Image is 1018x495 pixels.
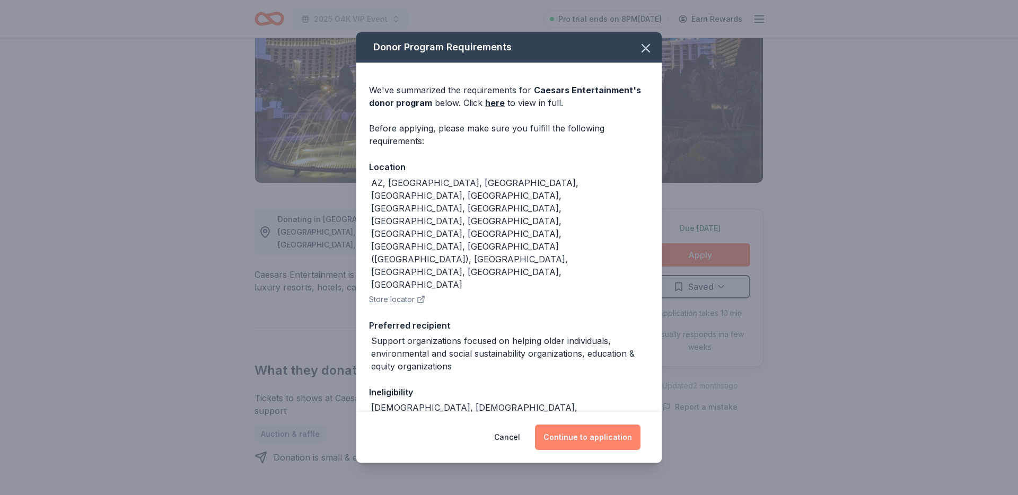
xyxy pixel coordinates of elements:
[371,401,649,490] div: [DEMOGRAPHIC_DATA], [DEMOGRAPHIC_DATA], [DEMOGRAPHIC_DATA] or other religious organizations (unle...
[369,319,649,332] div: Preferred recipient
[371,334,649,373] div: Support organizations focused on helping older individuals, environmental and social sustainabili...
[369,293,425,306] button: Store locator
[485,96,505,109] a: here
[369,84,649,109] div: We've summarized the requirements for below. Click to view in full.
[369,160,649,174] div: Location
[535,425,640,450] button: Continue to application
[494,425,520,450] button: Cancel
[371,176,649,291] div: AZ, [GEOGRAPHIC_DATA], [GEOGRAPHIC_DATA], [GEOGRAPHIC_DATA], [GEOGRAPHIC_DATA], [GEOGRAPHIC_DATA]...
[356,32,662,63] div: Donor Program Requirements
[369,122,649,147] div: Before applying, please make sure you fulfill the following requirements:
[369,385,649,399] div: Ineligibility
